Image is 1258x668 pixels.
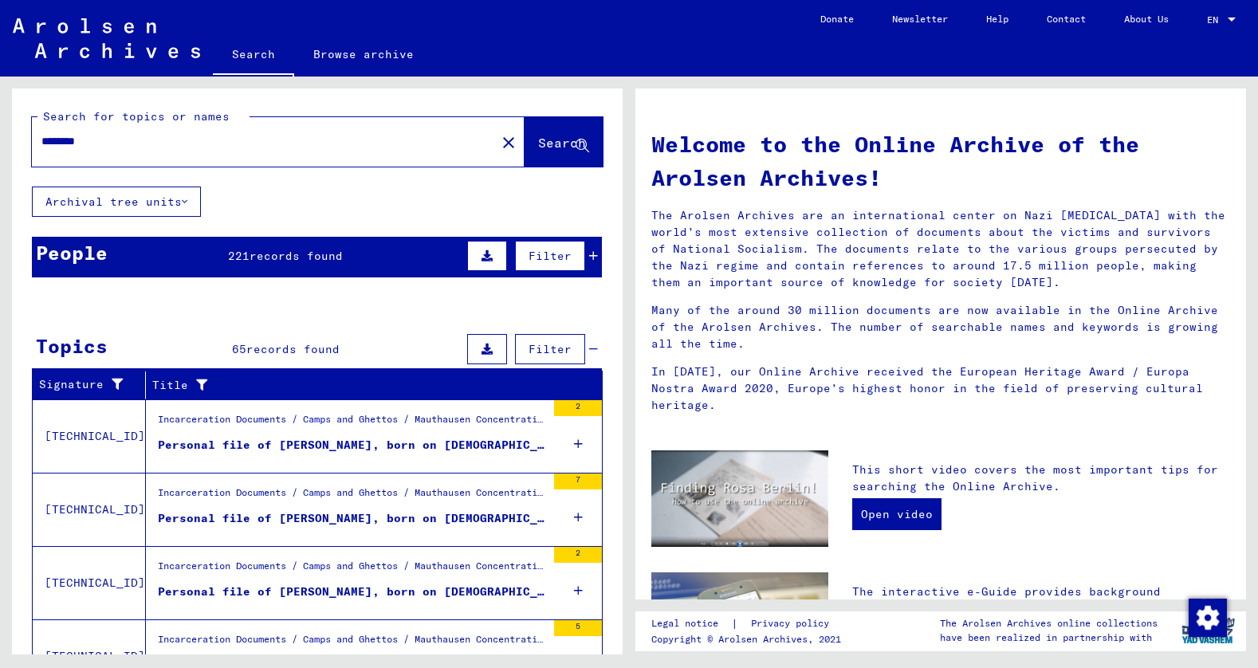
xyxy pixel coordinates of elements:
[651,632,848,646] p: Copyright © Arolsen Archives, 2021
[158,632,546,654] div: Incarceration Documents / Camps and Ghettos / Mauthausen Concentration Camp / Individual Document...
[852,462,1230,495] p: This short video covers the most important tips for searching the Online Archive.
[158,437,546,454] div: Personal file of [PERSON_NAME], born on [DEMOGRAPHIC_DATA]
[940,616,1158,631] p: The Arolsen Archives online collections
[32,187,201,217] button: Archival tree units
[250,249,343,263] span: records found
[493,126,525,158] button: Clear
[651,615,731,632] a: Legal notice
[515,241,585,271] button: Filter
[852,498,942,530] a: Open video
[1207,14,1225,26] span: EN
[13,18,200,58] img: Arolsen_neg.svg
[158,412,546,434] div: Incarceration Documents / Camps and Ghettos / Mauthausen Concentration Camp / Individual Document...
[940,631,1158,645] p: have been realized in partnership with
[651,302,1230,352] p: Many of the around 30 million documents are now available in the Online Archive of the Arolsen Ar...
[651,363,1230,414] p: In [DATE], our Online Archive received the European Heritage Award / Europa Nostra Award 2020, Eu...
[554,620,602,636] div: 5
[651,615,848,632] div: |
[158,584,546,600] div: Personal file of [PERSON_NAME], born on [DEMOGRAPHIC_DATA]
[152,372,583,398] div: Title
[651,128,1230,195] h1: Welcome to the Online Archive of the Arolsen Archives!
[39,372,145,398] div: Signature
[213,35,294,77] a: Search
[158,559,546,581] div: Incarceration Documents / Camps and Ghettos / Mauthausen Concentration Camp / Individual Document...
[43,109,230,124] mat-label: Search for topics or names
[515,334,585,364] button: Filter
[1189,599,1227,637] img: Change consent
[525,117,603,167] button: Search
[36,238,108,267] div: People
[228,249,250,263] span: 221
[738,615,848,632] a: Privacy policy
[529,342,572,356] span: Filter
[39,376,125,393] div: Signature
[33,546,146,619] td: [TECHNICAL_ID]
[158,485,546,508] div: Incarceration Documents / Camps and Ghettos / Mauthausen Concentration Camp / Individual Document...
[1178,611,1238,650] img: yv_logo.png
[499,133,518,152] mat-icon: close
[852,584,1230,667] p: The interactive e-Guide provides background knowledge to help you understand the documents. It in...
[158,510,546,527] div: Personal file of [PERSON_NAME], born on [DEMOGRAPHIC_DATA]
[529,249,572,263] span: Filter
[651,207,1230,291] p: The Arolsen Archives are an international center on Nazi [MEDICAL_DATA] with the world’s most ext...
[1188,598,1226,636] div: Change consent
[152,377,563,394] div: Title
[538,135,586,151] span: Search
[651,450,828,547] img: video.jpg
[294,35,433,73] a: Browse archive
